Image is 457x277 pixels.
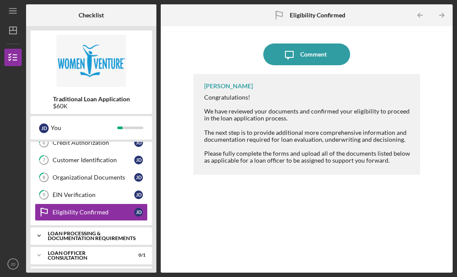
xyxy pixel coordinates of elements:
div: Loan Processing & Documentation Requirements [48,231,141,241]
div: J D [134,138,143,147]
a: Eligibility ConfirmedJD [35,204,148,221]
a: 6Credit AuthorizationJD [35,134,148,151]
div: You [51,120,117,135]
div: Loan Officer Consultation [48,250,124,260]
tspan: 6 [43,140,46,146]
div: J D [39,123,49,133]
div: J D [134,208,143,217]
a: 9EIN VerificationJD [35,186,148,204]
b: Eligibility Confirmed [290,12,345,19]
div: J D [134,190,143,199]
div: Please fully complete the forms and upload all of the documents listed below as applicable for a ... [204,150,411,164]
tspan: 8 [43,175,45,180]
div: [PERSON_NAME] [204,83,253,90]
a: 7Customer IdentificationJD [35,151,148,169]
img: Product logo [30,35,152,87]
a: 8Organizational DocumentsJD [35,169,148,186]
div: Eligibility Confirmed [53,209,134,216]
b: Checklist [79,12,104,19]
button: Comment [263,43,350,65]
div: Congratulations! [204,94,411,101]
tspan: 9 [43,192,46,198]
div: EIN Verification [53,191,134,198]
div: Comment [300,43,327,65]
div: Organizational Documents [53,174,134,181]
tspan: 7 [43,157,46,163]
b: Traditional Loan Application [53,96,130,103]
div: $60K [53,103,130,110]
div: J D [134,173,143,182]
div: The next step is to provide additional more comprehensive information and documentation required ... [204,129,411,143]
div: Credit Authorization [53,139,134,146]
div: We have reviewed your documents and confirmed your eligibility to proceed in the loan application... [204,108,411,122]
div: Customer Identification [53,157,134,164]
button: JD [4,255,22,273]
div: J D [134,156,143,164]
text: JD [10,262,16,267]
div: 0 / 1 [130,253,146,258]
